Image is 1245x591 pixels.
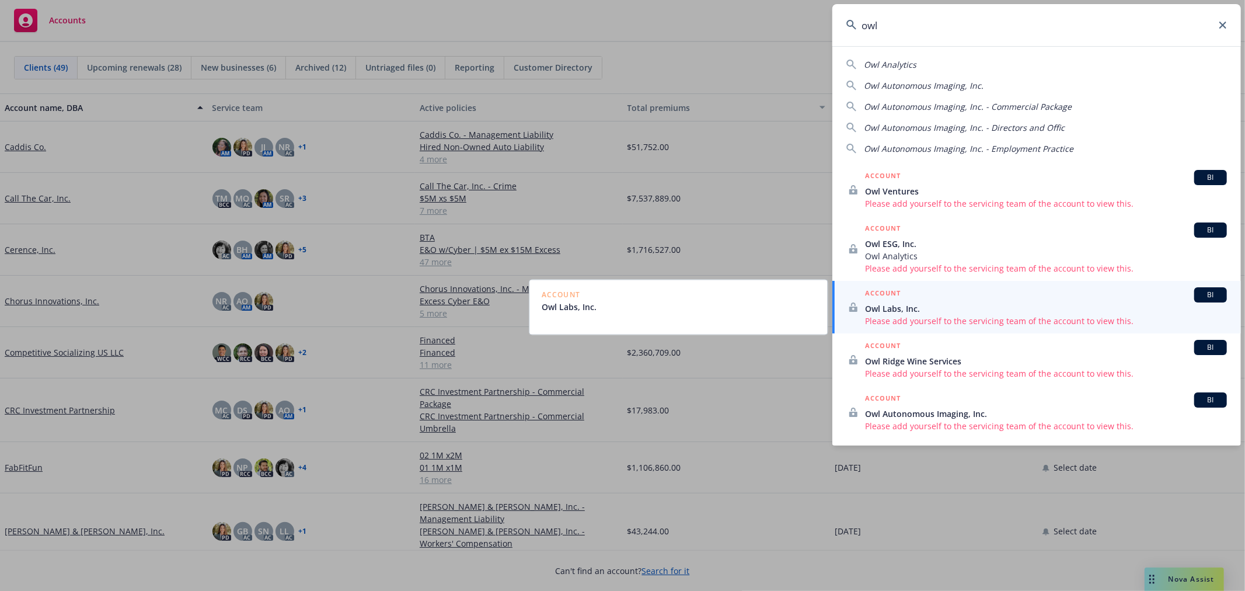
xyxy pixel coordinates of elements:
[832,164,1241,216] a: ACCOUNTBIOwl VenturesPlease add yourself to the servicing team of the account to view this.
[865,392,901,406] h5: ACCOUNT
[865,170,901,184] h5: ACCOUNT
[832,333,1241,386] a: ACCOUNTBIOwl Ridge Wine ServicesPlease add yourself to the servicing team of the account to view ...
[832,216,1241,281] a: ACCOUNTBIOwl ESG, Inc.Owl AnalyticsPlease add yourself to the servicing team of the account to vi...
[865,262,1227,274] span: Please add yourself to the servicing team of the account to view this.
[1199,225,1222,235] span: BI
[1199,290,1222,300] span: BI
[865,315,1227,327] span: Please add yourself to the servicing team of the account to view this.
[865,223,901,237] h5: ACCOUNT
[865,355,1227,367] span: Owl Ridge Wine Services
[865,420,1227,432] span: Please add yourself to the servicing team of the account to view this.
[1199,342,1222,353] span: BI
[1199,395,1222,405] span: BI
[864,59,916,70] span: Owl Analytics
[865,185,1227,197] span: Owl Ventures
[864,143,1073,154] span: Owl Autonomous Imaging, Inc. - Employment Practice
[865,250,1227,262] span: Owl Analytics
[864,122,1065,133] span: Owl Autonomous Imaging, Inc. - Directors and Offic
[865,340,901,354] h5: ACCOUNT
[865,367,1227,380] span: Please add yourself to the servicing team of the account to view this.
[865,238,1227,250] span: Owl ESG, Inc.
[865,287,901,301] h5: ACCOUNT
[832,281,1241,333] a: ACCOUNTBIOwl Labs, Inc.Please add yourself to the servicing team of the account to view this.
[1199,172,1222,183] span: BI
[864,101,1072,112] span: Owl Autonomous Imaging, Inc. - Commercial Package
[832,4,1241,46] input: Search...
[832,386,1241,439] a: ACCOUNTBIOwl Autonomous Imaging, Inc.Please add yourself to the servicing team of the account to ...
[865,303,1227,315] span: Owl Labs, Inc.
[865,197,1227,210] span: Please add yourself to the servicing team of the account to view this.
[864,80,984,91] span: Owl Autonomous Imaging, Inc.
[865,408,1227,420] span: Owl Autonomous Imaging, Inc.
